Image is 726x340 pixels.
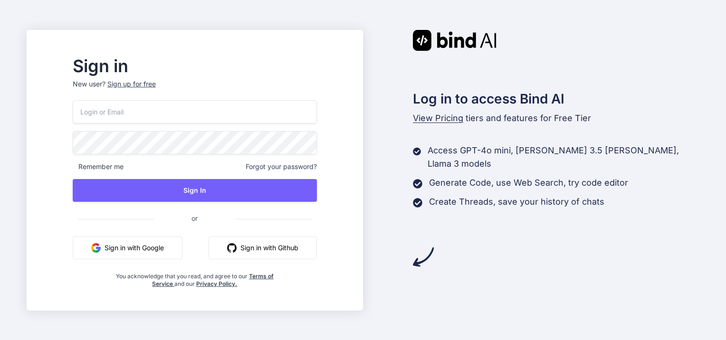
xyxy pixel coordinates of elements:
h2: Sign in [73,58,317,74]
span: Forgot your password? [246,162,317,171]
a: Terms of Service [152,273,274,287]
button: Sign In [73,179,317,202]
img: google [91,243,101,253]
a: Privacy Policy. [196,280,237,287]
input: Login or Email [73,100,317,123]
p: Generate Code, use Web Search, try code editor [429,176,628,189]
h2: Log in to access Bind AI [413,89,700,109]
div: You acknowledge that you read, and agree to our and our [113,267,276,288]
img: arrow [413,246,434,267]
p: Create Threads, save your history of chats [429,195,604,208]
img: Bind AI logo [413,30,497,51]
button: Sign in with Github [209,236,317,259]
p: tiers and features for Free Tier [413,112,700,125]
div: Sign up for free [107,79,156,89]
span: View Pricing [413,113,463,123]
span: Remember me [73,162,124,171]
button: Sign in with Google [73,236,182,259]
span: or [153,207,236,230]
p: New user? [73,79,317,100]
p: Access GPT-4o mini, [PERSON_NAME] 3.5 [PERSON_NAME], Llama 3 models [428,144,699,170]
img: github [227,243,237,253]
